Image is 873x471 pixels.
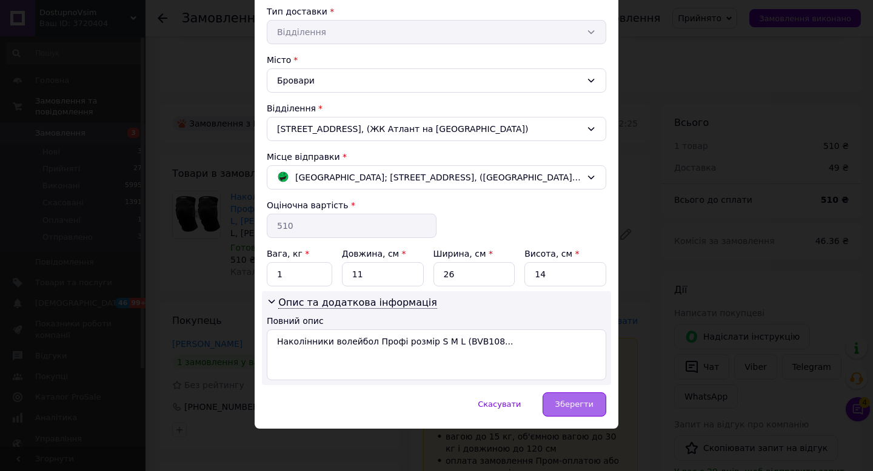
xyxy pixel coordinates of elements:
[267,249,309,259] label: Вага, кг
[555,400,594,409] span: Зберегти
[267,117,606,141] div: [STREET_ADDRESS], (ЖК Атлант на [GEOGRAPHIC_DATA])
[267,151,606,163] div: Місце відправки
[267,54,606,66] div: Місто
[267,68,606,93] div: Бровари
[278,297,437,309] span: Опис та додаткова інформація
[524,249,579,259] label: Висота, см
[267,316,324,326] label: Повний опис
[342,249,406,259] label: Довжина, см
[267,200,348,210] label: Оціночна вартість
[267,329,606,380] textarea: Наколінники волейбол Профі розмір S M L (BVB108...
[295,171,581,184] span: [GEOGRAPHIC_DATA]; [STREET_ADDRESS], ([GEOGRAPHIC_DATA], Авангард)
[478,400,521,409] span: Скасувати
[267,102,606,114] div: Відділення
[433,249,493,259] label: Ширина, см
[267,5,606,18] div: Тип доставки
